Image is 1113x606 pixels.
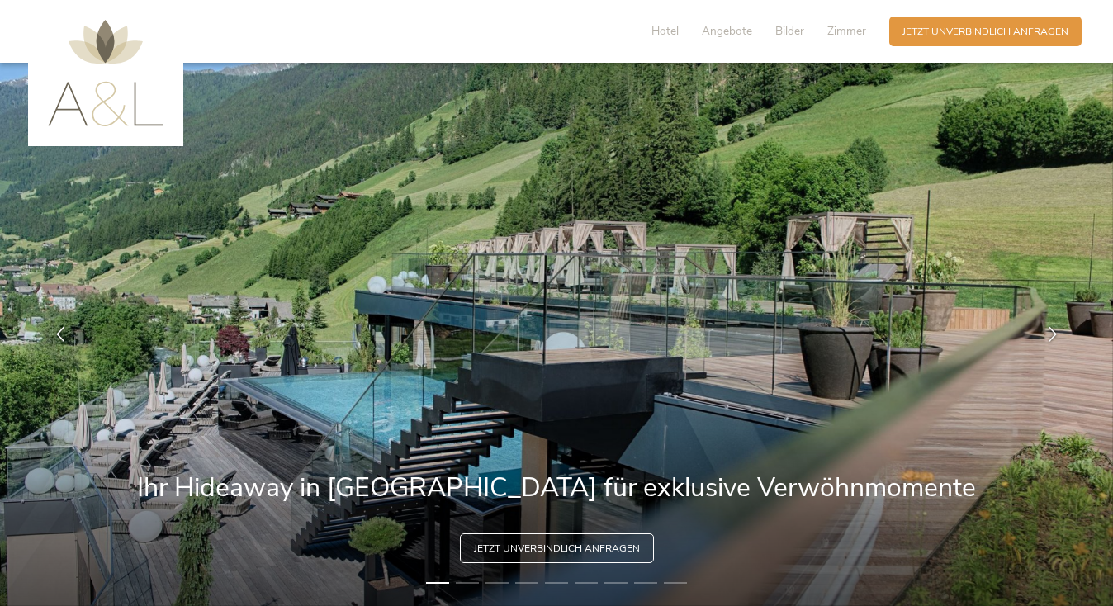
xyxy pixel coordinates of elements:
span: Bilder [775,23,804,39]
img: AMONTI & LUNARIS Wellnessresort [48,20,163,126]
span: Jetzt unverbindlich anfragen [902,25,1068,39]
span: Jetzt unverbindlich anfragen [474,542,640,556]
span: Zimmer [827,23,866,39]
span: Angebote [702,23,752,39]
span: Hotel [651,23,679,39]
